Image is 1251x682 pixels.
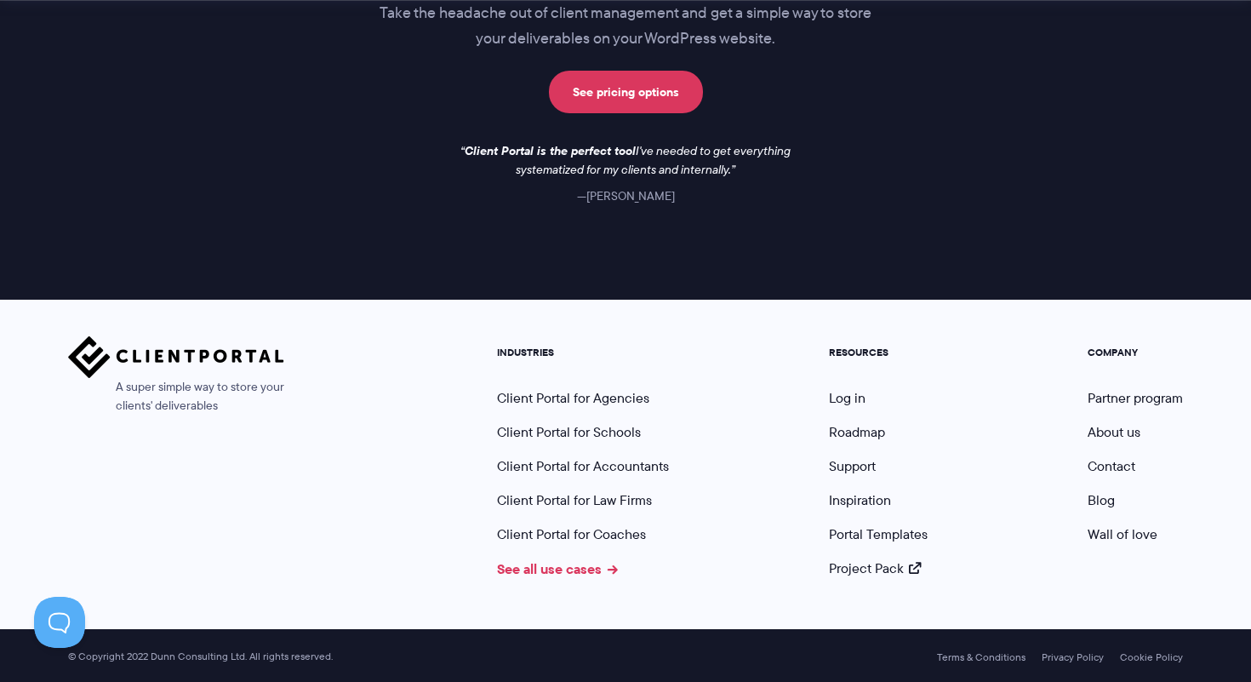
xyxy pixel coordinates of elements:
a: About us [1088,422,1140,442]
span: A super simple way to store your clients' deliverables [68,378,284,416]
iframe: Toggle Customer Support [34,597,85,648]
a: Log in [829,388,865,408]
a: Blog [1088,490,1115,510]
a: Support [829,456,876,476]
a: Portal Templates [829,524,928,544]
h5: INDUSTRIES [497,347,669,358]
a: Project Pack [829,559,921,578]
h5: COMPANY [1088,347,1183,358]
a: See pricing options [549,71,703,113]
a: Cookie Policy [1120,651,1183,663]
span: © Copyright 2022 Dunn Consulting Ltd. All rights reserved. [60,650,341,663]
a: Client Portal for Coaches [497,524,646,544]
a: Client Portal for Schools [497,422,641,442]
p: Take the headache out of client management and get a simple way to store your deliverables on you... [286,1,965,52]
a: Client Portal for Law Firms [497,490,652,510]
a: Roadmap [829,422,885,442]
h5: RESOURCES [829,347,928,358]
a: Privacy Policy [1042,651,1104,663]
p: I've needed to get everything systematized for my clients and internally. [447,142,804,180]
cite: [PERSON_NAME] [577,187,675,204]
a: Inspiration [829,490,891,510]
a: Terms & Conditions [937,651,1025,663]
a: Partner program [1088,388,1183,408]
strong: Client Portal is the perfect tool [465,141,636,160]
a: See all use cases [497,559,618,579]
a: Client Portal for Accountants [497,456,669,476]
a: Contact [1088,456,1135,476]
a: Wall of love [1088,524,1157,544]
a: Client Portal for Agencies [497,388,649,408]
